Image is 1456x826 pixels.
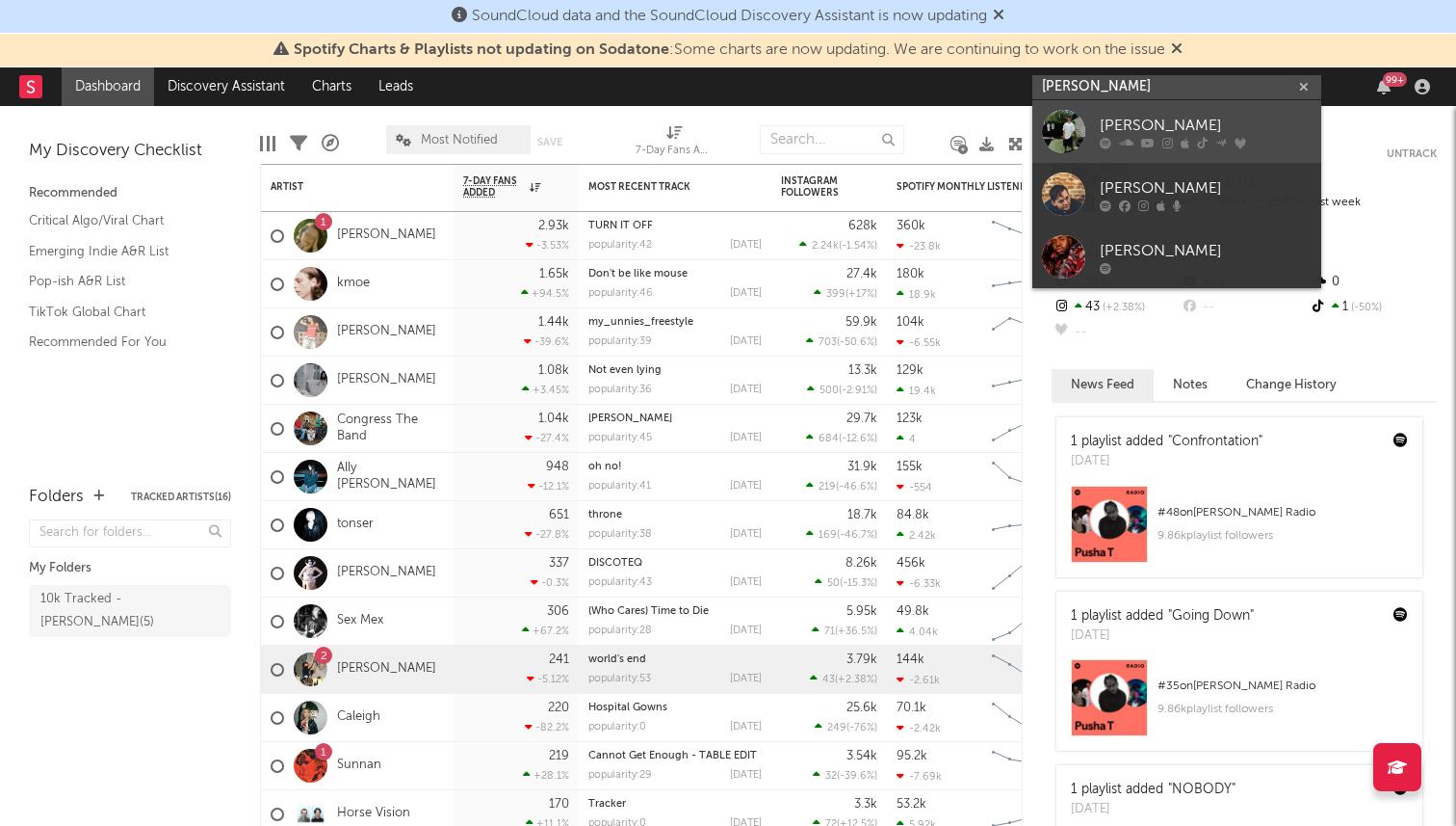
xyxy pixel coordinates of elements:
a: [PERSON_NAME] [1032,100,1321,163]
a: TikTok Global Chart [29,302,212,323]
button: Change History [1227,369,1356,401]
span: Most Notified [421,134,498,147]
a: 10k Tracked - [PERSON_NAME](5) [29,585,231,637]
div: 180k [897,268,924,280]
div: popularity: 36 [588,385,652,395]
svg: Chart title [983,646,1070,694]
div: -3.53 % [526,239,569,252]
a: [PERSON_NAME] [1032,163,1321,226]
svg: Chart title [983,357,1070,405]
a: [PERSON_NAME] [337,227,436,244]
span: -1.54 % [842,241,874,252]
div: 241 [549,653,569,666]
div: popularity: 38 [588,529,652,540]
div: [PERSON_NAME] [1100,176,1312,200]
div: popularity: 39 [588,336,652,347]
a: Tracker [588,799,626,810]
div: 144k [897,653,924,666]
a: [PERSON_NAME] [337,324,436,340]
div: 1.65k [539,268,569,280]
div: 18.9k [897,288,936,301]
div: +28.1 % [523,769,569,782]
svg: Chart title [983,501,1070,549]
a: [PERSON_NAME] [337,372,436,388]
span: 71 [824,626,835,637]
div: ( ) [806,432,877,444]
div: 70.1k [897,702,926,714]
div: ( ) [799,239,877,252]
div: # 35 on [PERSON_NAME] Radio [1157,675,1408,698]
a: Discovery Assistant [154,67,299,106]
div: 19.4k [897,385,936,397]
span: -50.6 % [840,337,874,348]
div: popularity: 45 [588,433,652,443]
div: 7-Day Fans Added (7-Day Fans Added) [636,116,713,172]
a: #48on[PERSON_NAME] Radio9.86kplaylist followers [1056,486,1422,577]
svg: Chart title [983,453,1070,501]
a: world's end [588,654,646,665]
a: Caleigh [337,709,380,726]
span: +36.5 % [838,626,874,637]
div: 360k [897,220,925,232]
input: Search... [760,125,904,154]
div: [DATE] [1071,452,1262,471]
div: [DATE] [730,529,762,540]
a: oh no! [588,462,622,472]
div: [DATE] [730,288,762,299]
div: -39.6 % [524,335,569,348]
div: 4 [897,433,916,445]
span: : Some charts are now updating. We are continuing to work on the issue [294,42,1165,58]
div: 3.3k [854,798,877,811]
input: Search for artists [1032,75,1321,99]
a: Cannot Get Enough - TABLE EDIT [588,751,757,761]
a: Sex Mex [337,613,383,629]
div: Most Recent Track [588,181,733,193]
button: Untrack [1387,145,1437,164]
div: ( ) [813,769,877,782]
div: ( ) [814,287,877,300]
a: Critical Algo/Viral Chart [29,210,212,231]
div: 651 [549,509,569,521]
div: 456k [897,557,925,570]
span: 500 [819,386,839,396]
div: 170 [549,798,569,811]
div: [DATE] [730,577,762,588]
div: 129k [897,364,923,377]
a: my_unnies_freestyle [588,317,693,328]
div: 337 [549,557,569,570]
div: 31.9k [847,461,877,473]
div: Tracker [588,799,762,810]
div: 219 [549,750,569,762]
div: oh no! [588,462,762,472]
div: -82.2 % [525,721,569,733]
svg: Chart title [983,598,1070,646]
div: 10k Tracked - [PERSON_NAME] ( 5 ) [40,588,176,634]
div: 9.86k playlist followers [1157,524,1408,547]
div: -27.4 % [525,432,569,444]
div: 18.7k [847,509,877,521]
a: throne [588,510,622,520]
a: Hospital Gowns [588,703,667,713]
div: 43 [1052,295,1180,320]
span: 399 [826,289,845,300]
div: 1.08k [538,364,569,377]
span: 703 [819,337,837,348]
div: -- [1052,320,1180,345]
div: 49.8k [897,605,929,618]
a: [PERSON_NAME] [1032,226,1321,288]
div: [DATE] [730,385,762,395]
div: +3.45 % [522,384,569,396]
span: Dismiss [993,9,1004,24]
div: 1.44k [538,316,569,329]
span: 50 [827,578,840,589]
div: 95.2k [897,750,927,762]
div: 1 playlist added [1071,606,1254,626]
div: popularity: 43 [588,577,652,588]
button: News Feed [1052,369,1154,401]
div: -5.12 % [527,673,569,685]
div: 1.04k [538,413,569,425]
a: Ally [PERSON_NAME] [337,461,444,493]
div: [PERSON_NAME] [1100,239,1312,262]
div: 3.79k [846,653,877,666]
div: [DATE] [730,481,762,492]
